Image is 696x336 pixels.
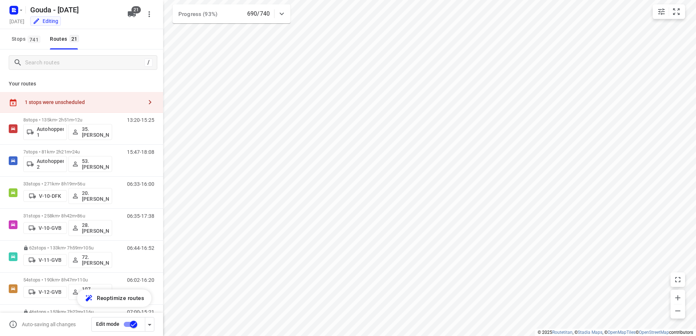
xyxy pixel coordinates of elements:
[75,117,82,123] span: 12u
[77,213,85,219] span: 86u
[142,7,157,21] button: More
[173,4,290,23] div: Progress (93%)690/740
[39,257,62,263] p: V-11-GVB
[23,254,67,266] button: V-11-GVB
[25,57,145,68] input: Search routes
[552,330,573,335] a: Routetitan
[82,309,83,315] span: •
[68,220,112,236] button: 28.[PERSON_NAME]
[23,309,112,315] p: 46 stops • 153km • 7h22m
[37,126,64,138] p: Autohopper 1
[654,4,669,19] button: Map settings
[70,35,79,42] span: 21
[23,277,112,283] p: 54 stops • 190km • 8h47m
[39,289,62,295] p: V-12-GVB
[538,330,693,335] li: © 2025 , © , © © contributors
[23,181,112,187] p: 33 stops • 271km • 8h19m
[25,99,143,105] div: 1 stops were unscheduled
[23,117,112,123] p: 8 stops • 135km • 2h51m
[9,80,154,88] p: Your routes
[127,181,154,187] p: 06:33-16:00
[82,158,109,170] p: 53.[PERSON_NAME]
[27,4,122,16] h5: Rename
[127,309,154,315] p: 07:00-15:21
[68,252,112,268] button: 72.[PERSON_NAME]
[68,284,112,300] button: 107.[PERSON_NAME]
[82,286,109,298] p: 107.[PERSON_NAME]
[23,149,112,155] p: 7 stops • 81km • 2h21m
[7,17,27,25] h5: Project date
[578,330,602,335] a: Stadia Maps
[23,245,112,251] p: 62 stops • 133km • 7h59m
[77,181,85,187] span: 56u
[82,254,109,266] p: 72.[PERSON_NAME]
[12,35,43,44] span: Stops
[82,190,109,202] p: 20.[PERSON_NAME]
[76,213,77,219] span: •
[68,156,112,172] button: 53.[PERSON_NAME]
[96,321,119,327] span: Edit mode
[73,117,75,123] span: •
[653,4,685,19] div: small contained button group
[127,277,154,283] p: 06:02-16:20
[669,4,684,19] button: Fit zoom
[23,190,67,202] button: V-10-DFK
[82,126,109,138] p: 35. [PERSON_NAME]
[23,222,67,234] button: V-10-GVB
[76,277,77,283] span: •
[23,156,67,172] button: Autohopper 2
[145,320,154,329] div: Driver app settings
[68,124,112,140] button: 35. [PERSON_NAME]
[83,245,94,251] span: 105u
[97,293,144,303] span: Reoptimize routes
[37,158,64,170] p: Autohopper 2
[124,7,139,21] button: 21
[77,289,151,307] button: Reoptimize routes
[145,59,153,67] div: /
[82,245,83,251] span: •
[76,181,77,187] span: •
[247,9,270,18] p: 690/740
[39,193,61,199] p: V-10-DFK
[131,6,141,13] span: 21
[127,245,154,251] p: 06:44-16:52
[39,225,62,231] p: V-10-GVB
[127,213,154,219] p: 06:35-17:38
[23,124,67,140] button: Autohopper 1
[178,11,217,17] span: Progress (93%)
[71,149,72,155] span: •
[68,188,112,204] button: 20.[PERSON_NAME]
[127,117,154,123] p: 13:20-15:25
[82,222,109,234] p: 28.[PERSON_NAME]
[23,286,67,298] button: V-12-GVB
[23,213,112,219] p: 31 stops • 258km • 8h42m
[28,36,40,43] span: 741
[50,35,81,44] div: Routes
[33,17,58,25] div: You are currently in edit mode.
[77,277,88,283] span: 110u
[83,309,94,315] span: 116u
[72,149,80,155] span: 24u
[22,321,76,327] p: Auto-saving all changes
[127,149,154,155] p: 15:47-18:08
[639,330,669,335] a: OpenStreetMap
[608,330,636,335] a: OpenMapTiles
